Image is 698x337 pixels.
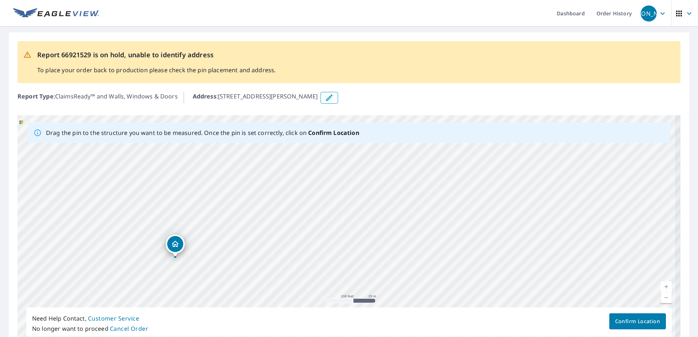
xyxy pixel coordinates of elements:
a: Current Level 18, Zoom Out [661,292,672,303]
p: Need Help Contact, [32,313,148,324]
p: : ClaimsReady™ and Walls, Windows & Doors [18,92,178,104]
p: : [STREET_ADDRESS][PERSON_NAME] [193,92,318,104]
p: No longer want to proceed [32,324,148,334]
span: Confirm Location [615,317,660,326]
button: Cancel Order [110,324,149,334]
img: EV Logo [13,8,99,19]
b: Report Type [18,92,54,100]
p: Report 66921529 is on hold, unable to identify address [37,50,276,60]
button: Confirm Location [609,313,666,329]
b: Address [193,92,216,100]
a: Current Level 18, Zoom In [661,281,672,292]
button: Customer Service [88,313,139,324]
p: Drag the pin to the structure you want to be measured. Once the pin is set correctly, click on [46,128,359,137]
div: [PERSON_NAME] [641,5,657,22]
div: Dropped pin, building 1, Residential property, 7802 Shorey Rd Billings, MT 59106 [166,235,185,257]
p: To place your order back to production please check the pin placement and address. [37,66,276,74]
b: Confirm Location [308,129,359,137]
